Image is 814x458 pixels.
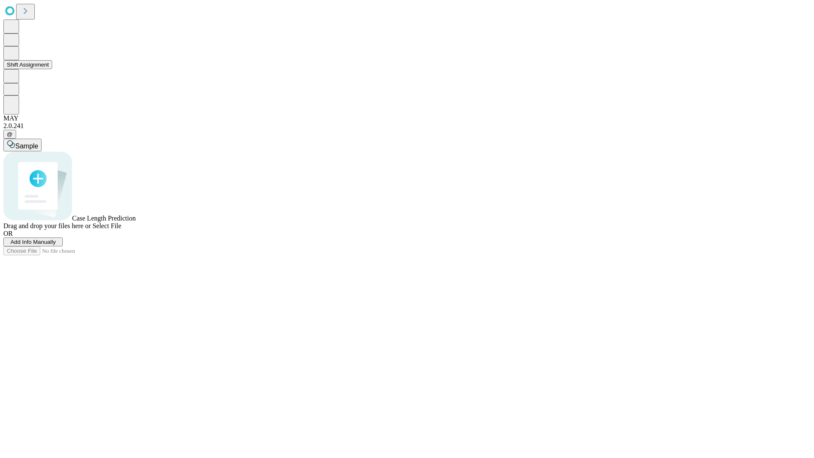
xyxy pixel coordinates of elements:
[3,114,811,122] div: MAY
[3,60,52,69] button: Shift Assignment
[3,222,91,229] span: Drag and drop your files here or
[92,222,121,229] span: Select File
[3,237,63,246] button: Add Info Manually
[7,131,13,137] span: @
[72,215,136,222] span: Case Length Prediction
[15,142,38,150] span: Sample
[3,122,811,130] div: 2.0.241
[3,230,13,237] span: OR
[3,139,42,151] button: Sample
[11,239,56,245] span: Add Info Manually
[3,130,16,139] button: @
